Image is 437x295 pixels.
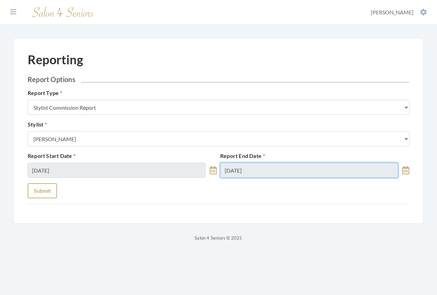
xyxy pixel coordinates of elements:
[28,163,206,178] input: Select Date
[28,75,409,83] h2: Report Options
[220,152,265,160] label: Report End Date
[28,89,62,97] label: Report Type
[28,183,57,198] button: Submit
[29,4,97,20] img: Salon 4 Seniors
[402,163,409,178] a: toggle
[210,163,217,178] a: toggle
[371,9,413,15] span: [PERSON_NAME]
[369,9,429,16] button: [PERSON_NAME]
[28,120,47,129] label: Stylist
[28,52,83,67] h1: Reporting
[14,234,423,242] p: Salon 4 Seniors © 2025
[28,152,76,160] label: Report Start Date
[220,163,398,178] input: Select Date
